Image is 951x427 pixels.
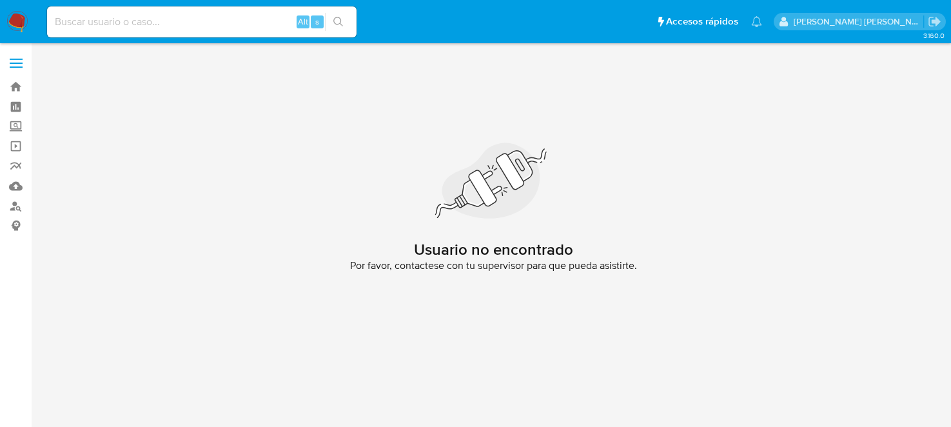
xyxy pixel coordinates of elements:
button: search-icon [325,13,351,31]
a: Salir [928,15,941,28]
h2: Usuario no encontrado [414,240,573,259]
span: s [315,15,319,28]
a: Notificaciones [751,16,762,27]
p: brenda.morenoreyes@mercadolibre.com.mx [794,15,924,28]
span: Alt [298,15,308,28]
span: Accesos rápidos [666,15,738,28]
input: Buscar usuario o caso... [47,14,357,30]
span: Por favor, contactese con tu supervisor para que pueda asistirte. [350,259,637,272]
